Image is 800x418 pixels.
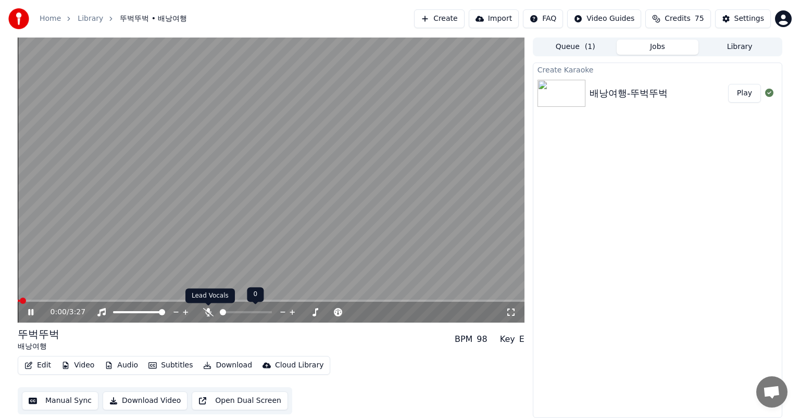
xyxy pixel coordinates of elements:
img: youka [8,8,29,29]
span: 뚜벅뚜벅 • 배낭여행 [120,14,187,24]
span: ( 1 ) [585,42,595,52]
button: Create [414,9,465,28]
button: Subtitles [144,358,197,373]
div: / [51,307,76,317]
div: 98 [477,333,487,346]
a: Library [78,14,103,24]
button: Library [698,40,781,55]
nav: breadcrumb [40,14,187,24]
button: Queue [534,40,617,55]
button: Import [469,9,519,28]
div: BPM [455,333,472,346]
button: Open Dual Screen [192,391,288,410]
button: Download [199,358,256,373]
div: E [519,333,524,346]
button: Manual Sync [22,391,98,410]
div: Key [500,333,515,346]
div: 뚜벅뚜벅 [18,327,59,341]
button: Play [728,84,761,103]
button: Video Guides [567,9,641,28]
span: 3:27 [69,307,85,317]
a: 채팅 열기 [756,376,787,408]
span: 0:00 [51,307,67,317]
div: 배낭여행-뚜벅뚜벅 [590,86,668,101]
span: Credits [665,14,690,24]
button: Credits75 [645,9,710,28]
button: Settings [715,9,771,28]
button: Video [57,358,98,373]
button: Jobs [617,40,699,55]
button: Edit [20,358,55,373]
button: FAQ [523,9,563,28]
button: Download Video [103,391,187,410]
a: Home [40,14,61,24]
div: Create Karaoke [533,63,782,76]
span: 75 [695,14,704,24]
div: 0 [247,287,264,302]
div: Lead Vocals [185,289,235,303]
div: 배낭여행 [18,341,59,352]
div: Settings [734,14,764,24]
div: Cloud Library [275,360,323,371]
button: Audio [101,358,142,373]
